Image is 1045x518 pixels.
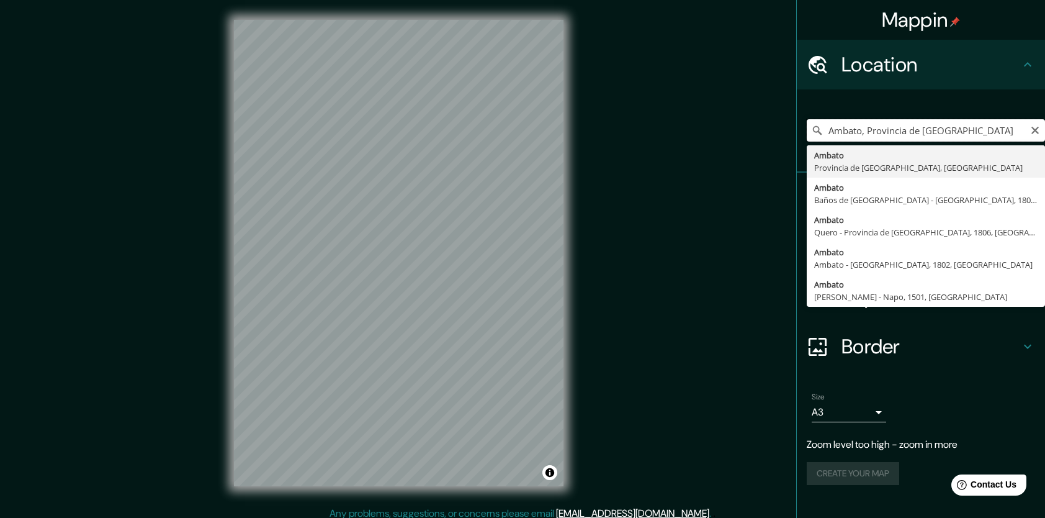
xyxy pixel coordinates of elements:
div: Border [797,322,1045,371]
h4: Location [841,52,1020,77]
div: Ambato - [GEOGRAPHIC_DATA], 1802, [GEOGRAPHIC_DATA] [814,258,1038,271]
p: Zoom level too high - zoom in more [807,437,1035,452]
label: Size [812,392,825,402]
div: Style [797,222,1045,272]
button: Clear [1030,124,1040,135]
div: Layout [797,272,1045,322]
div: Location [797,40,1045,89]
div: Provincia de [GEOGRAPHIC_DATA], [GEOGRAPHIC_DATA] [814,161,1038,174]
div: Pins [797,173,1045,222]
div: Baños de [GEOGRAPHIC_DATA] - [GEOGRAPHIC_DATA], 1803, [GEOGRAPHIC_DATA] [814,194,1038,206]
img: pin-icon.png [950,17,960,27]
div: Ambato [814,246,1038,258]
div: Ambato [814,181,1038,194]
h4: Layout [841,284,1020,309]
div: Quero - Provincia de [GEOGRAPHIC_DATA], 1806, [GEOGRAPHIC_DATA] [814,226,1038,239]
h4: Mappin [882,7,961,32]
iframe: Help widget launcher [935,470,1031,504]
div: Ambato [814,214,1038,226]
button: Toggle attribution [542,465,557,480]
div: Ambato [814,278,1038,291]
input: Pick your city or area [807,119,1045,142]
canvas: Map [234,20,563,486]
div: A3 [812,402,886,422]
div: [PERSON_NAME] - Napo, 1501, [GEOGRAPHIC_DATA] [814,291,1038,303]
h4: Border [841,334,1020,359]
div: Ambato [814,149,1038,161]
